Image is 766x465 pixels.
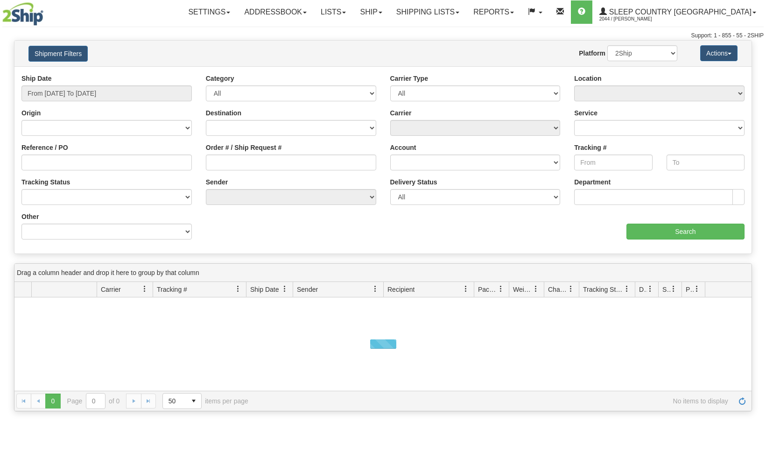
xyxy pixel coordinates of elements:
[45,394,60,409] span: Page 0
[206,143,282,152] label: Order # / Ship Request #
[574,155,652,170] input: From
[735,394,750,409] a: Refresh
[67,393,120,409] span: Page of 0
[686,285,694,294] span: Pickup Status
[592,0,763,24] a: Sleep Country [GEOGRAPHIC_DATA] 2044 / [PERSON_NAME]
[607,8,752,16] span: Sleep Country [GEOGRAPHIC_DATA]
[157,285,187,294] span: Tracking #
[390,108,412,118] label: Carrier
[689,281,705,297] a: Pickup Status filter column settings
[662,285,670,294] span: Shipment Issues
[667,155,745,170] input: To
[493,281,509,297] a: Packages filter column settings
[186,394,201,409] span: select
[101,285,121,294] span: Carrier
[21,212,39,221] label: Other
[314,0,353,24] a: Lists
[599,14,669,24] span: 2044 / [PERSON_NAME]
[261,397,728,405] span: No items to display
[619,281,635,297] a: Tracking Status filter column settings
[28,46,88,62] button: Shipment Filters
[700,45,738,61] button: Actions
[390,177,437,187] label: Delivery Status
[574,108,597,118] label: Service
[548,285,568,294] span: Charge
[574,143,606,152] label: Tracking #
[390,74,428,83] label: Carrier Type
[574,177,611,187] label: Department
[387,285,415,294] span: Recipient
[21,143,68,152] label: Reference / PO
[583,285,624,294] span: Tracking Status
[458,281,474,297] a: Recipient filter column settings
[162,393,202,409] span: Page sizes drop down
[642,281,658,297] a: Delivery Status filter column settings
[666,281,682,297] a: Shipment Issues filter column settings
[478,285,498,294] span: Packages
[389,0,466,24] a: Shipping lists
[206,74,234,83] label: Category
[14,264,752,282] div: grid grouping header
[2,2,43,26] img: logo2044.jpg
[513,285,533,294] span: Weight
[353,0,389,24] a: Ship
[277,281,293,297] a: Ship Date filter column settings
[21,108,41,118] label: Origin
[206,108,241,118] label: Destination
[206,177,228,187] label: Sender
[574,74,601,83] label: Location
[21,74,52,83] label: Ship Date
[250,285,279,294] span: Ship Date
[579,49,605,58] label: Platform
[237,0,314,24] a: Addressbook
[466,0,521,24] a: Reports
[639,285,647,294] span: Delivery Status
[137,281,153,297] a: Carrier filter column settings
[528,281,544,297] a: Weight filter column settings
[367,281,383,297] a: Sender filter column settings
[2,32,764,40] div: Support: 1 - 855 - 55 - 2SHIP
[181,0,237,24] a: Settings
[626,224,745,240] input: Search
[390,143,416,152] label: Account
[21,177,70,187] label: Tracking Status
[169,396,181,406] span: 50
[297,285,318,294] span: Sender
[162,393,248,409] span: items per page
[230,281,246,297] a: Tracking # filter column settings
[563,281,579,297] a: Charge filter column settings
